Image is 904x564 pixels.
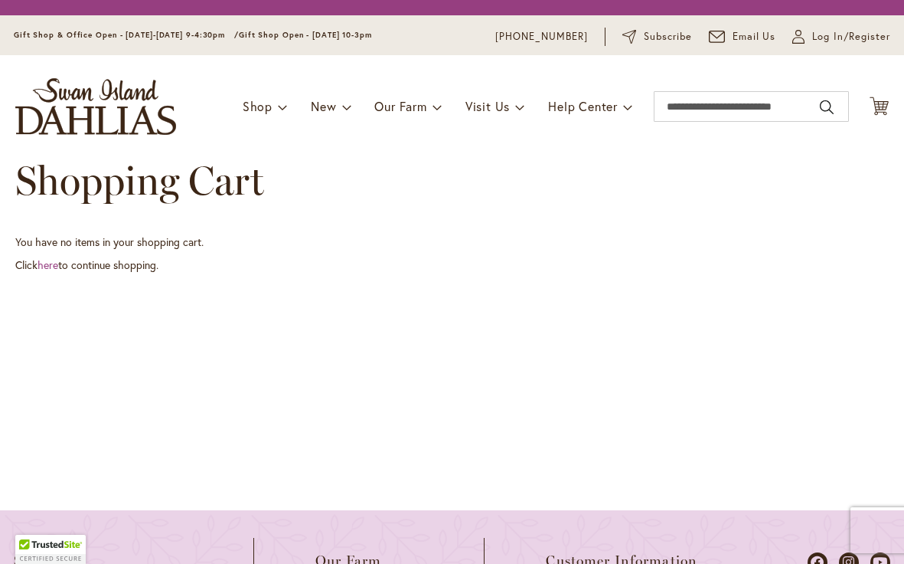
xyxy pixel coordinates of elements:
p: You have no items in your shopping cart. [15,234,889,250]
div: TrustedSite Certified [15,535,86,564]
span: Gift Shop & Office Open - [DATE]-[DATE] 9-4:30pm / [14,30,239,40]
span: Log In/Register [812,29,890,44]
button: Search [820,95,834,120]
a: here [38,257,58,272]
span: Shop [243,98,273,114]
span: Shopping Cart [15,156,264,205]
span: Gift Shop Open - [DATE] 10-3pm [239,30,372,40]
span: New [311,98,336,114]
span: Visit Us [465,98,510,114]
span: Help Center [548,98,618,114]
a: Email Us [709,29,776,44]
p: Click to continue shopping. [15,257,889,273]
a: Log In/Register [792,29,890,44]
a: Subscribe [622,29,692,44]
span: Email Us [733,29,776,44]
span: Subscribe [644,29,692,44]
a: store logo [15,78,176,135]
a: [PHONE_NUMBER] [495,29,588,44]
span: Our Farm [374,98,426,114]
